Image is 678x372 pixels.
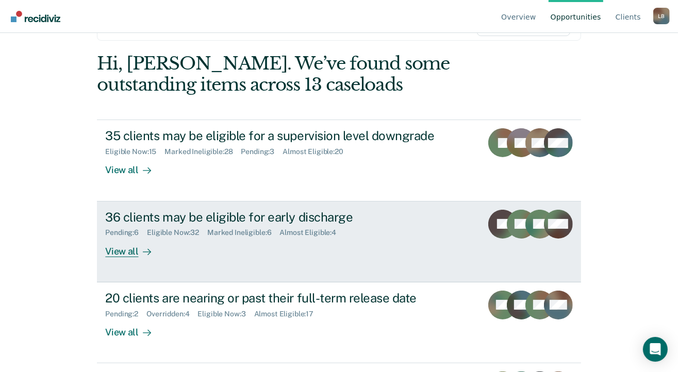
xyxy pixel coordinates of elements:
button: Profile dropdown button [653,8,670,24]
div: 35 clients may be eligible for a supervision level downgrade [105,128,467,143]
div: 20 clients are nearing or past their full-term release date [105,291,467,306]
div: View all [105,237,163,257]
div: Hi, [PERSON_NAME]. We’ve found some outstanding items across 13 caseloads [97,53,484,95]
div: Marked Ineligible : 6 [207,228,279,237]
div: Overridden : 4 [146,310,197,318]
div: Almost Eligible : 4 [279,228,344,237]
a: 20 clients are nearing or past their full-term release datePending:2Overridden:4Eligible Now:3Alm... [97,282,581,363]
div: Eligible Now : 15 [105,147,164,156]
div: View all [105,318,163,338]
div: L B [653,8,670,24]
a: 35 clients may be eligible for a supervision level downgradeEligible Now:15Marked Ineligible:28Pe... [97,120,581,201]
div: Pending : 2 [105,310,146,318]
div: View all [105,156,163,176]
div: Almost Eligible : 17 [254,310,322,318]
div: Eligible Now : 32 [147,228,207,237]
div: Marked Ineligible : 28 [164,147,241,156]
img: Recidiviz [11,11,60,22]
div: Pending : 3 [241,147,283,156]
div: 36 clients may be eligible for early discharge [105,210,467,225]
div: Pending : 6 [105,228,147,237]
a: 36 clients may be eligible for early dischargePending:6Eligible Now:32Marked Ineligible:6Almost E... [97,201,581,282]
div: Almost Eligible : 20 [283,147,352,156]
div: Open Intercom Messenger [643,337,668,362]
div: Eligible Now : 3 [198,310,254,318]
